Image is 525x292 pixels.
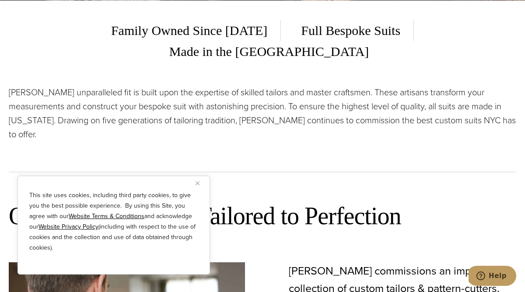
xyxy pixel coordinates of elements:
span: Family Owned Since [DATE] [111,20,281,41]
img: Close [196,181,199,185]
h2: Our Bespoke Suits: Tailored to Perfection [9,201,516,232]
p: This site uses cookies, including third party cookies, to give you the best possible experience. ... [29,190,198,253]
iframe: Opens a widget where you can chat to one of our agents [469,266,516,288]
button: Close [196,178,206,188]
a: Website Privacy Policy [38,222,98,231]
p: [PERSON_NAME] unparalleled fit is built upon the expertise of skilled tailors and master craftsme... [9,85,516,141]
a: Website Terms & Conditions [69,212,144,221]
span: Full Bespoke Suits [288,20,414,41]
span: Made in the [GEOGRAPHIC_DATA] [156,41,369,63]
